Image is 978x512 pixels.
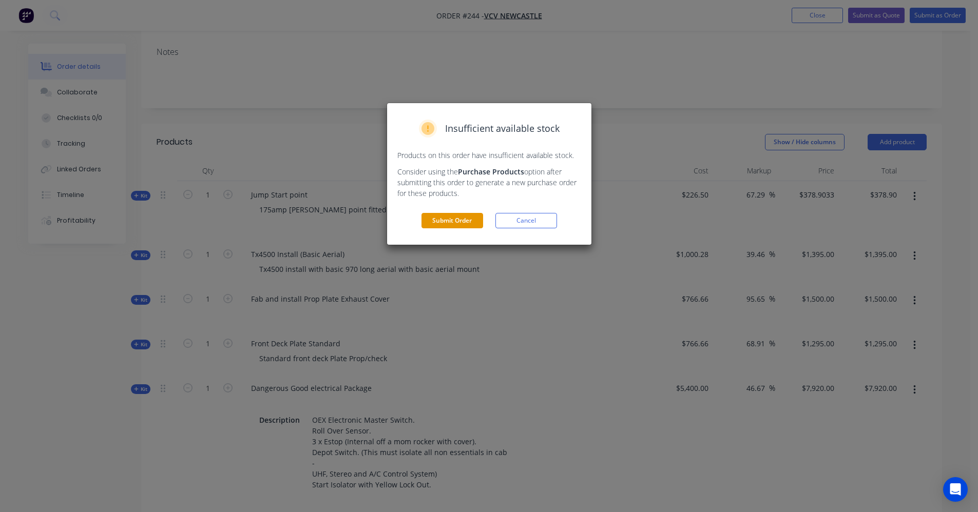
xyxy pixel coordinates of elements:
strong: Purchase Products [458,167,524,176]
button: Cancel [495,213,557,228]
p: Consider using the option after submitting this order to generate a new purchase order for these ... [397,166,581,199]
span: Insufficient available stock [445,122,560,135]
div: Open Intercom Messenger [943,477,968,502]
button: Submit Order [421,213,483,228]
p: Products on this order have insufficient available stock. [397,150,581,161]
